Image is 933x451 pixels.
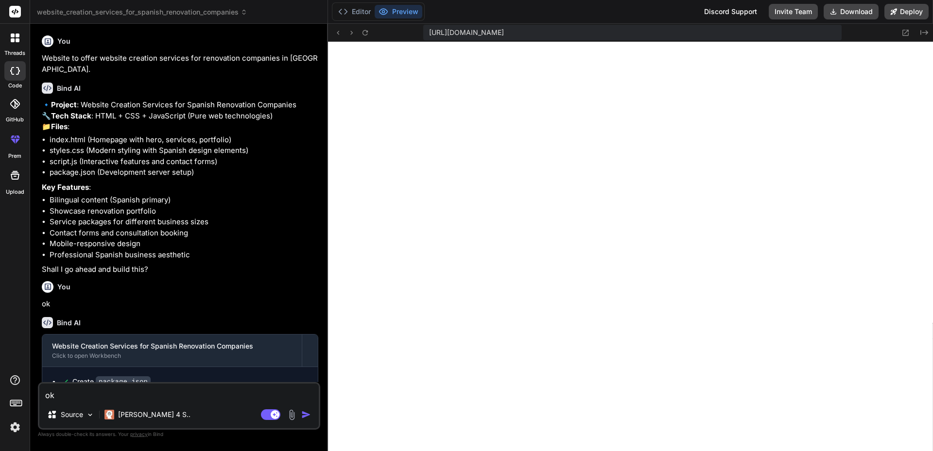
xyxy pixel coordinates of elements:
[6,116,24,124] label: GitHub
[50,250,318,261] li: Professional Spanish business aesthetic
[86,411,94,419] img: Pick Models
[57,36,70,46] h6: You
[8,82,22,90] label: code
[50,145,318,156] li: styles.css (Modern styling with Spanish design elements)
[61,410,83,419] p: Source
[104,410,114,419] img: Claude 4 Sonnet
[769,4,818,19] button: Invite Team
[7,419,23,435] img: settings
[824,4,879,19] button: Download
[429,28,504,37] span: [URL][DOMAIN_NAME]
[42,53,318,75] p: Website to offer website creation services for renovation companies in [GEOGRAPHIC_DATA].
[50,217,318,228] li: Service packages for different business sizes
[50,228,318,239] li: Contact forms and consultation booking
[4,49,25,57] label: threads
[50,238,318,250] li: Mobile-responsive design
[51,122,68,131] strong: Files
[57,84,81,93] h6: Bind AI
[130,431,148,437] span: privacy
[42,334,302,367] button: Website Creation Services for Spanish Renovation CompaniesClick to open Workbench
[884,4,929,19] button: Deploy
[42,264,318,275] p: Shall I go ahead and build this?
[50,156,318,167] li: script.js (Interactive features and contact forms)
[118,410,190,419] p: [PERSON_NAME] 4 S..
[51,111,91,120] strong: Tech Stack
[375,5,422,18] button: Preview
[50,134,318,146] li: index.html (Homepage with hero, services, portfolio)
[51,100,77,109] strong: Project
[698,4,763,19] div: Discord Support
[328,42,933,451] iframe: Preview
[42,100,318,133] p: 🔹 : Website Creation Services for Spanish Renovation Companies 🔧 : HTML + CSS + JavaScript (Pure ...
[57,282,70,292] h6: You
[334,5,375,18] button: Editor
[38,430,320,439] p: Always double-check its answers. Your in Bind
[50,195,318,206] li: Bilingual content (Spanish primary)
[52,341,292,351] div: Website Creation Services for Spanish Renovation Companies
[50,206,318,217] li: Showcase renovation portfolio
[6,188,24,196] label: Upload
[8,152,21,160] label: prem
[50,167,318,178] li: package.json (Development server setup)
[301,410,311,419] img: icon
[72,377,151,387] div: Create
[42,183,89,192] strong: Key Features
[52,352,292,360] div: Click to open Workbench
[42,182,318,193] p: :
[42,299,318,310] p: ok
[286,409,297,420] img: attachment
[37,7,247,17] span: website_creation_services_for_spanish_renovation_companies
[57,318,81,328] h6: Bind AI
[96,376,151,388] code: package.json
